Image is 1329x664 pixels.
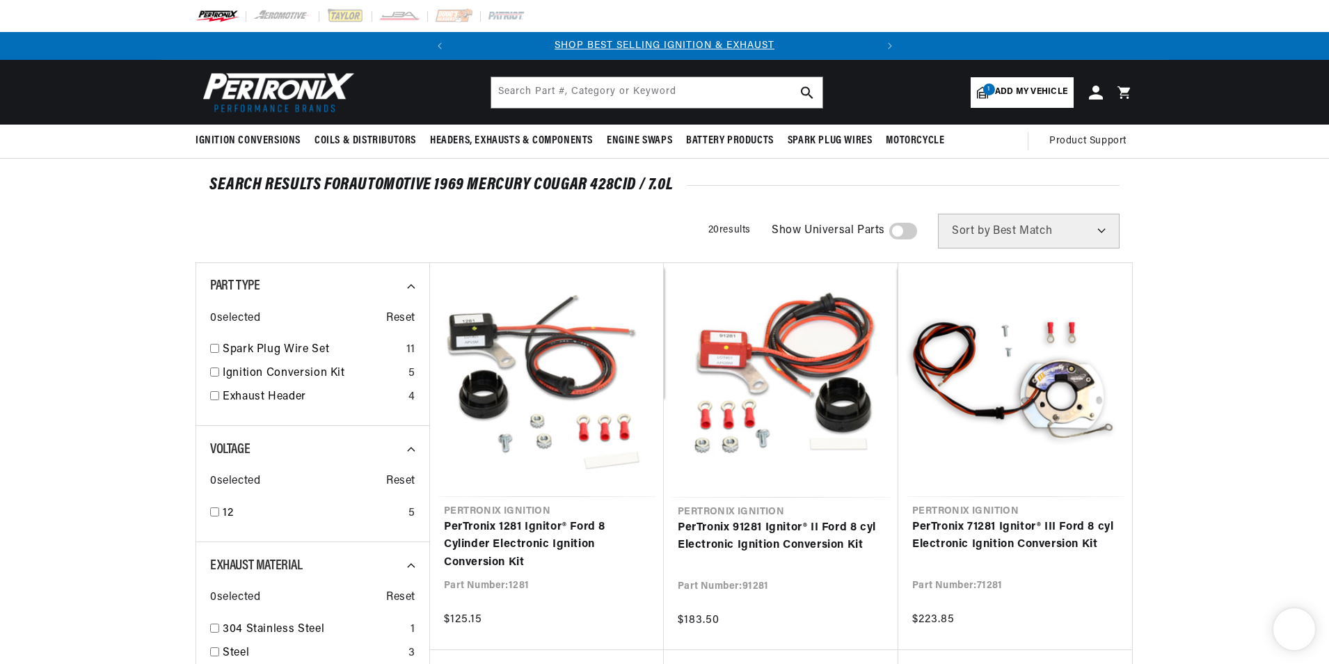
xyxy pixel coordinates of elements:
span: 0 selected [210,589,260,607]
span: Voltage [210,443,250,457]
div: 1 of 2 [454,38,876,54]
summary: Ignition Conversions [196,125,308,157]
div: 1 [411,621,415,639]
span: Reset [386,473,415,491]
span: 1 [983,84,995,95]
a: PerTronix 71281 Ignitor® III Ford 8 cyl Electronic Ignition Conversion Kit [912,519,1118,554]
a: Exhaust Header [223,388,403,406]
a: 12 [223,505,403,523]
div: Announcement [454,38,876,54]
span: 20 results [708,225,751,235]
a: 304 Stainless Steel [223,621,405,639]
span: Add my vehicle [995,86,1067,99]
span: Coils & Distributors [315,134,416,148]
a: Ignition Conversion Kit [223,365,403,383]
a: 1Add my vehicle [971,77,1074,108]
span: 0 selected [210,473,260,491]
a: PerTronix 91281 Ignitor® II Ford 8 cyl Electronic Ignition Conversion Kit [678,519,884,555]
span: Ignition Conversions [196,134,301,148]
summary: Engine Swaps [600,125,679,157]
summary: Motorcycle [879,125,951,157]
summary: Product Support [1049,125,1133,158]
span: Reset [386,589,415,607]
span: Headers, Exhausts & Components [430,134,593,148]
button: Translation missing: en.sections.announcements.next_announcement [876,32,904,60]
a: Spark Plug Wire Set [223,341,401,359]
span: 0 selected [210,310,260,328]
span: Product Support [1049,134,1127,149]
slideshow-component: Translation missing: en.sections.announcements.announcement_bar [161,32,1168,60]
button: Translation missing: en.sections.announcements.previous_announcement [426,32,454,60]
button: search button [792,77,822,108]
span: Exhaust Material [210,559,303,573]
img: Pertronix [196,68,356,116]
span: Engine Swaps [607,134,672,148]
div: 3 [408,645,415,663]
div: 5 [408,505,415,523]
span: Part Type [210,279,260,293]
a: SHOP BEST SELLING IGNITION & EXHAUST [555,40,774,51]
a: PerTronix 1281 Ignitor® Ford 8 Cylinder Electronic Ignition Conversion Kit [444,519,650,572]
div: SEARCH RESULTS FOR Automotive 1969 Mercury Cougar 428cid / 7.0L [209,178,1120,192]
span: Motorcycle [886,134,944,148]
a: Steel [223,645,403,663]
select: Sort by [938,214,1120,248]
span: Battery Products [686,134,774,148]
summary: Battery Products [679,125,781,157]
summary: Coils & Distributors [308,125,423,157]
span: Spark Plug Wires [788,134,873,148]
div: 4 [408,388,415,406]
span: Reset [386,310,415,328]
span: Sort by [952,226,990,237]
span: Show Universal Parts [772,222,885,240]
summary: Spark Plug Wires [781,125,880,157]
input: Search Part #, Category or Keyword [491,77,822,108]
summary: Headers, Exhausts & Components [423,125,600,157]
div: 11 [406,341,415,359]
div: 5 [408,365,415,383]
